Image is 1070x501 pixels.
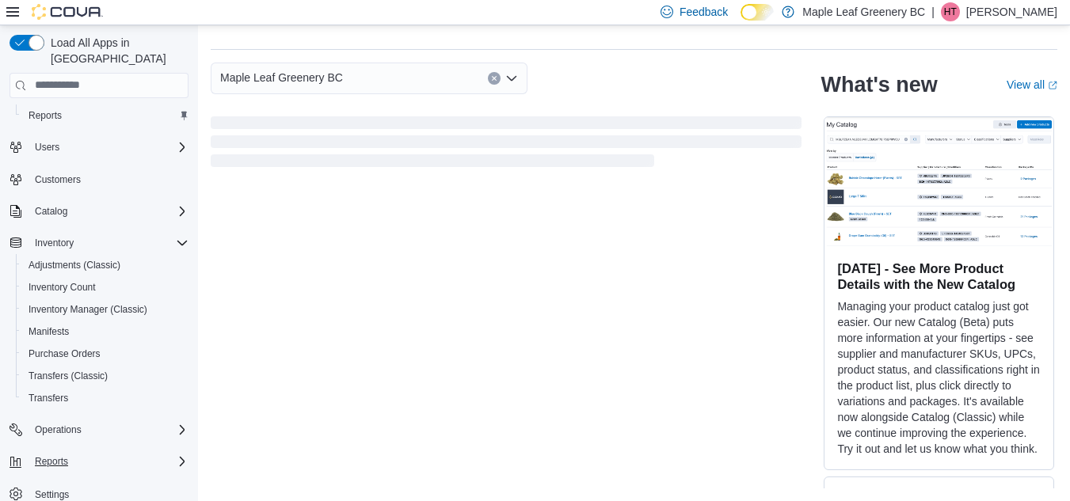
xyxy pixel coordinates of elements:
[29,420,88,439] button: Operations
[944,2,957,21] span: HT
[22,389,188,408] span: Transfers
[16,321,195,343] button: Manifests
[35,173,81,186] span: Customers
[22,344,188,363] span: Purchase Orders
[22,389,74,408] a: Transfers
[22,256,127,275] a: Adjustments (Classic)
[3,136,195,158] button: Users
[16,365,195,387] button: Transfers (Classic)
[505,72,518,85] button: Open list of options
[22,256,188,275] span: Adjustments (Classic)
[16,298,195,321] button: Inventory Manager (Classic)
[16,104,195,127] button: Reports
[29,303,147,316] span: Inventory Manager (Classic)
[29,259,120,271] span: Adjustments (Classic)
[1048,81,1057,90] svg: External link
[35,141,59,154] span: Users
[29,233,80,252] button: Inventory
[3,168,195,191] button: Customers
[931,2,935,21] p: |
[44,35,188,66] span: Load All Apps in [GEOGRAPHIC_DATA]
[22,106,188,125] span: Reports
[3,232,195,254] button: Inventory
[29,370,108,382] span: Transfers (Classic)
[22,106,68,125] a: Reports
[29,169,188,189] span: Customers
[22,300,154,319] a: Inventory Manager (Classic)
[16,254,195,276] button: Adjustments (Classic)
[821,72,937,97] h2: What's new
[29,109,62,122] span: Reports
[1007,78,1057,91] a: View allExternal link
[29,138,66,157] button: Users
[3,200,195,222] button: Catalog
[3,450,195,473] button: Reports
[29,170,87,189] a: Customers
[22,322,75,341] a: Manifests
[29,202,74,221] button: Catalog
[29,233,188,252] span: Inventory
[680,4,728,20] span: Feedback
[29,325,69,338] span: Manifests
[16,276,195,298] button: Inventory Count
[35,205,67,218] span: Catalog
[22,300,188,319] span: Inventory Manager (Classic)
[35,455,68,468] span: Reports
[220,68,343,87] span: Maple Leaf Greenery BC
[35,237,74,249] span: Inventory
[211,120,802,170] span: Loading
[35,423,82,436] span: Operations
[29,202,188,221] span: Catalog
[22,278,188,297] span: Inventory Count
[22,278,102,297] a: Inventory Count
[22,344,107,363] a: Purchase Orders
[29,420,188,439] span: Operations
[22,366,188,385] span: Transfers (Classic)
[941,2,960,21] div: Haley Taylor
[16,343,195,365] button: Purchase Orders
[29,138,188,157] span: Users
[488,72,501,85] button: Clear input
[22,322,188,341] span: Manifests
[3,419,195,441] button: Operations
[837,260,1041,292] h3: [DATE] - See More Product Details with the New Catalog
[29,347,101,360] span: Purchase Orders
[32,4,103,20] img: Cova
[29,452,74,471] button: Reports
[35,488,69,501] span: Settings
[16,387,195,409] button: Transfers
[22,366,114,385] a: Transfers (Classic)
[29,281,96,294] span: Inventory Count
[29,452,188,471] span: Reports
[966,2,1057,21] p: [PERSON_NAME]
[741,4,774,21] input: Dark Mode
[29,392,68,404] span: Transfers
[802,2,925,21] p: Maple Leaf Greenery BC
[837,298,1041,457] p: Managing your product catalog just got easier. Our new Catalog (Beta) puts more information at yo...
